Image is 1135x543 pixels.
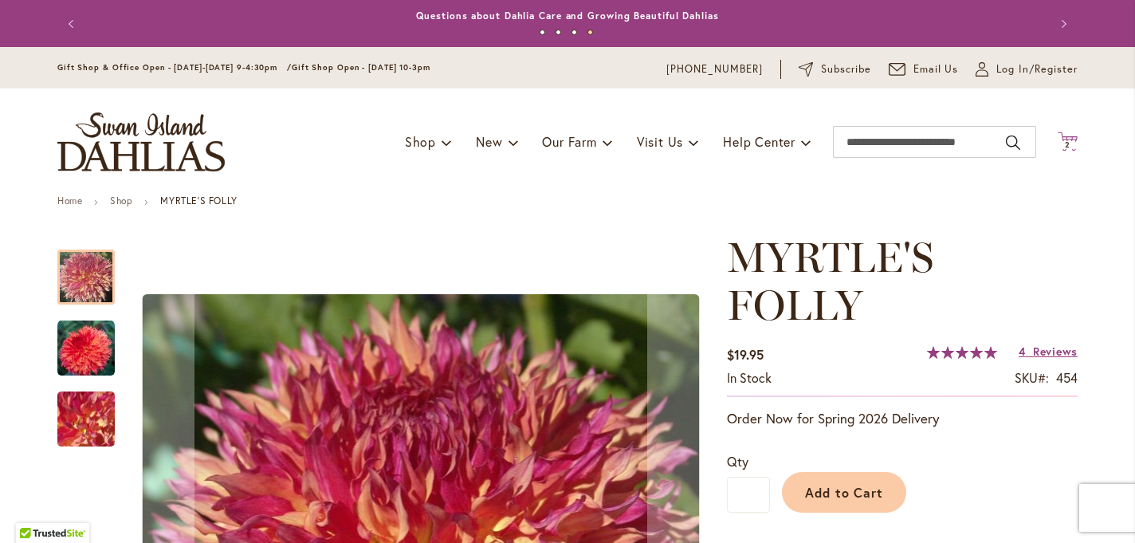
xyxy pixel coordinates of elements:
div: 100% [927,346,997,359]
span: Help Center [723,133,795,150]
span: Subscribe [821,61,871,77]
span: In stock [727,369,772,386]
a: [PHONE_NUMBER] [666,61,763,77]
button: Previous [57,8,89,40]
button: 2 of 4 [556,30,561,35]
a: Shop [110,195,132,207]
img: MYRTLE'S FOLLY [29,376,143,462]
div: MYRTLE'S FOLLY [57,234,131,305]
button: 2 [1058,132,1078,153]
a: Subscribe [799,61,871,77]
a: Email Us [889,61,959,77]
div: 454 [1056,369,1078,388]
span: MYRTLE'S FOLLY [727,232,933,330]
iframe: Launch Accessibility Center [12,486,57,531]
button: 1 of 4 [540,30,545,35]
strong: SKU [1015,369,1049,386]
span: Gift Shop & Office Open - [DATE]-[DATE] 9-4:30pm / [57,62,292,73]
span: Email Us [913,61,959,77]
img: MYRTLE'S FOLLY [57,320,115,377]
a: Questions about Dahlia Care and Growing Beautiful Dahlias [416,10,718,22]
span: Qty [727,453,748,470]
button: Next [1046,8,1078,40]
span: Reviews [1033,344,1078,359]
span: Shop [405,133,436,150]
span: 2 [1065,140,1070,150]
div: MYRTLE'S FOLLY [57,376,115,447]
strong: MYRTLE'S FOLLY [160,195,237,207]
div: Availability [727,369,772,388]
div: MYRTLE'S FOLLY [57,305,131,376]
button: 3 of 4 [571,30,577,35]
a: Home [57,195,82,207]
a: 4 Reviews [1019,344,1078,359]
span: 4 [1019,344,1026,359]
span: New [476,133,502,150]
span: Visit Us [637,133,683,150]
a: Log In/Register [976,61,1078,77]
button: 4 of 4 [587,30,593,35]
span: $19.95 [727,346,764,363]
span: Log In/Register [996,61,1078,77]
span: Add to Cart [805,484,884,501]
a: store logo [57,112,225,171]
span: Gift Shop Open - [DATE] 10-3pm [292,62,430,73]
button: Add to Cart [782,472,906,513]
span: Our Farm [542,133,596,150]
p: Order Now for Spring 2026 Delivery [727,409,1078,428]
